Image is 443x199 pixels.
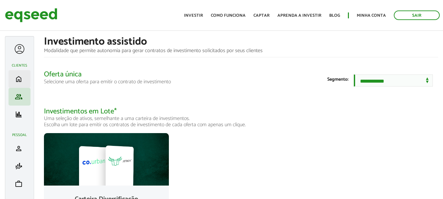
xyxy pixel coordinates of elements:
a: Aprenda a investir [277,13,321,18]
a: finance [10,110,29,118]
li: Minha simulação [9,157,30,175]
a: finance_mode [10,162,29,170]
h2: Oferta única [44,70,438,85]
a: person [10,145,29,152]
li: Meu portfólio [9,175,30,193]
label: Segmento: [327,77,349,82]
a: Investir [184,13,203,18]
span: work [15,180,23,188]
a: Sair [394,10,440,20]
span: home [15,75,23,83]
span: person [15,145,23,152]
p: Selecione uma oferta para emitir o contrato de investimento [44,79,438,85]
h2: Pessoal [9,133,30,137]
a: Minha conta [357,13,386,18]
h1: Investimento assistido [44,36,438,48]
li: Meus relatórios [9,106,30,123]
li: Início [9,70,30,88]
a: Como funciona [211,13,246,18]
h2: Investimentos em Lote* [44,108,438,128]
a: Expandir menu [13,43,26,55]
a: work [10,180,29,188]
a: group [10,93,29,101]
img: EqSeed [5,7,57,24]
a: Captar [253,13,270,18]
a: Blog [329,13,340,18]
span: finance_mode [15,162,23,170]
p: Modalidade que permite autonomia para gerar contratos de investimento solicitados por seus clientes [44,48,438,54]
span: finance [15,110,23,118]
p: Uma seleção de ativos, semelhante a uma carteira de investimentos. Escolha um lote para emitir os... [44,115,438,128]
span: group [15,93,23,101]
li: Investimento assistido [9,88,30,106]
a: home [10,75,29,83]
h2: Clientes [9,64,30,68]
li: Meu perfil [9,140,30,157]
